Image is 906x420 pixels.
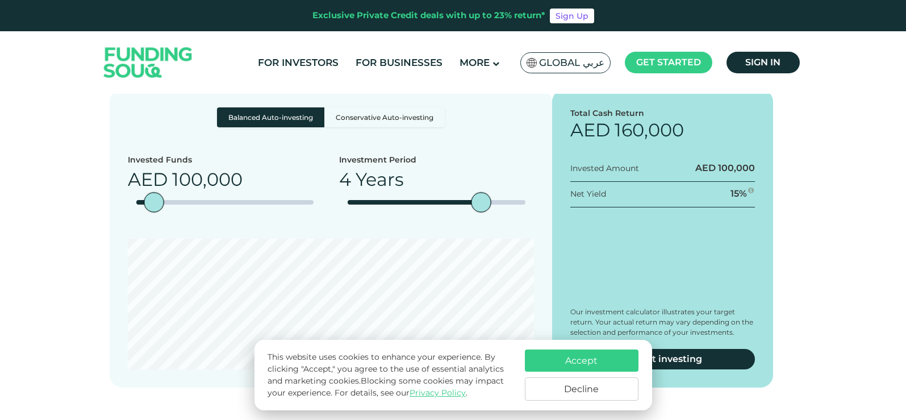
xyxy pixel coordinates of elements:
[570,162,639,174] div: Invested Amount
[268,351,513,399] p: This website uses cookies to enhance your experience. By clicking "Accept," you agree to the use ...
[718,163,755,173] span: 100,000
[570,307,753,336] span: Our investment calculator illustrates your target return. Your actual return may vary depending o...
[570,349,755,369] a: Start investing
[339,154,416,166] div: Investment Period
[636,57,701,68] span: Get started
[312,9,545,22] div: Exclusive Private Credit deals with up to 23% return*
[217,107,324,127] label: Balanced Auto-investing
[217,107,445,127] div: Basic radio toggle button group
[128,154,243,166] div: Invested Funds
[695,163,716,173] span: AED
[460,57,490,68] span: More
[615,119,684,141] span: 160,000
[339,168,404,190] span: 4 Years
[348,200,525,205] tc-range-slider: date slider
[570,119,610,141] span: AED
[136,200,314,205] tc-range-slider: amount slider
[255,53,341,72] a: For Investors
[93,34,204,92] img: Logo
[570,188,606,198] span: Net Yield
[745,57,780,68] span: Sign in
[353,53,445,72] a: For Businesses
[730,188,739,199] span: 15
[550,9,594,23] a: Sign Up
[727,52,800,73] a: Sign in
[633,354,702,364] span: Start investing
[128,168,168,190] span: AED
[525,377,638,401] button: Decline
[335,388,467,398] span: For details, see our .
[570,107,755,119] div: Total Cash Return
[172,168,243,190] span: 100,000
[268,376,504,398] span: Blocking some cookies may impact your experience.
[539,56,604,69] span: Global عربي
[324,107,445,127] label: Conservative Auto-investing
[410,388,466,398] a: Privacy Policy
[525,350,638,372] button: Accept
[748,187,754,194] i: 15 forecasted net yield ~ 23% IRR
[739,188,747,199] span: %
[527,58,537,68] img: SA Flag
